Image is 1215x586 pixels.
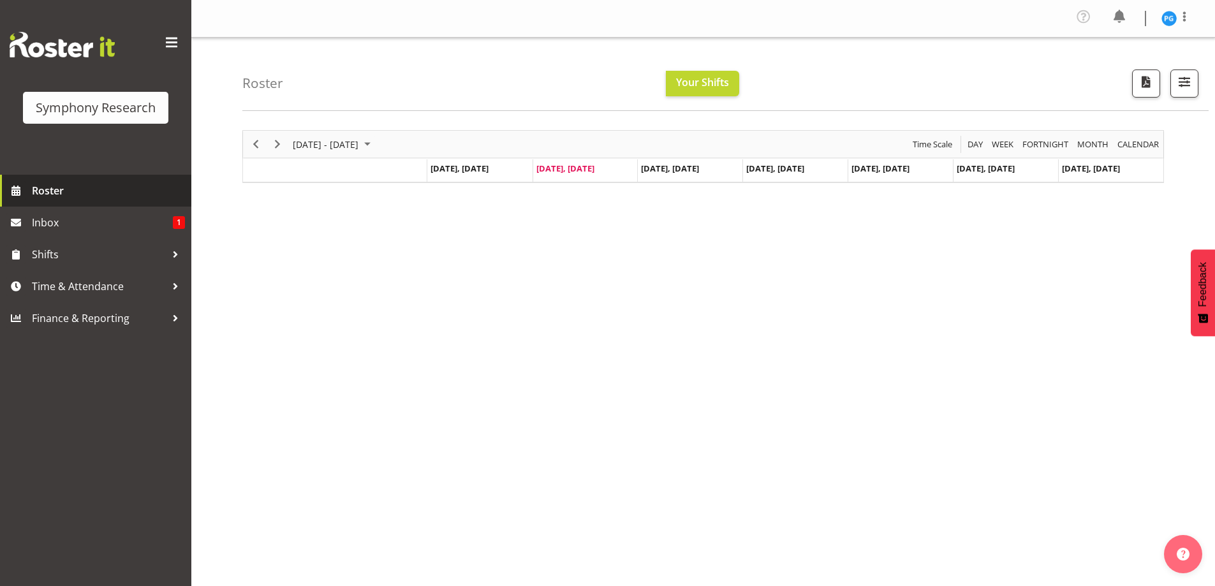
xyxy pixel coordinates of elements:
span: Inbox [32,213,173,232]
span: 1 [173,216,185,229]
img: patricia-gilmour9541.jpg [1161,11,1177,26]
button: Filter Shifts [1170,70,1198,98]
button: Feedback - Show survey [1191,249,1215,336]
span: Time & Attendance [32,277,166,296]
span: Your Shifts [676,75,729,89]
button: Your Shifts [666,71,739,96]
div: Symphony Research [36,98,156,117]
span: Shifts [32,245,166,264]
span: Roster [32,181,185,200]
span: Feedback [1197,262,1209,307]
button: Download a PDF of the roster according to the set date range. [1132,70,1160,98]
span: Finance & Reporting [32,309,166,328]
img: help-xxl-2.png [1177,548,1189,560]
img: Rosterit website logo [10,32,115,57]
h4: Roster [242,76,283,91]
